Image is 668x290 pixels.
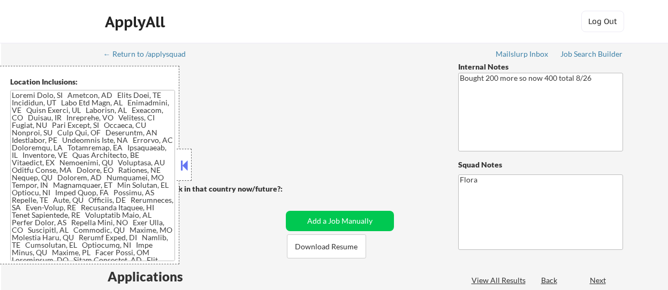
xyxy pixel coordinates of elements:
[287,234,366,258] button: Download Resume
[103,50,196,58] div: ← Return to /applysquad
[103,50,196,60] a: ← Return to /applysquad
[458,159,623,170] div: Squad Notes
[560,50,623,58] div: Job Search Builder
[496,50,549,58] div: Mailslurp Inbox
[590,275,607,286] div: Next
[104,184,283,193] strong: Will need Visa to work in that country now/future?:
[108,270,214,283] div: Applications
[541,275,558,286] div: Back
[10,77,175,87] div: Location Inclusions:
[286,211,394,231] button: Add a Job Manually
[458,62,623,72] div: Internal Notes
[105,13,168,31] div: ApplyAll
[472,275,529,286] div: View All Results
[581,11,624,32] button: Log Out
